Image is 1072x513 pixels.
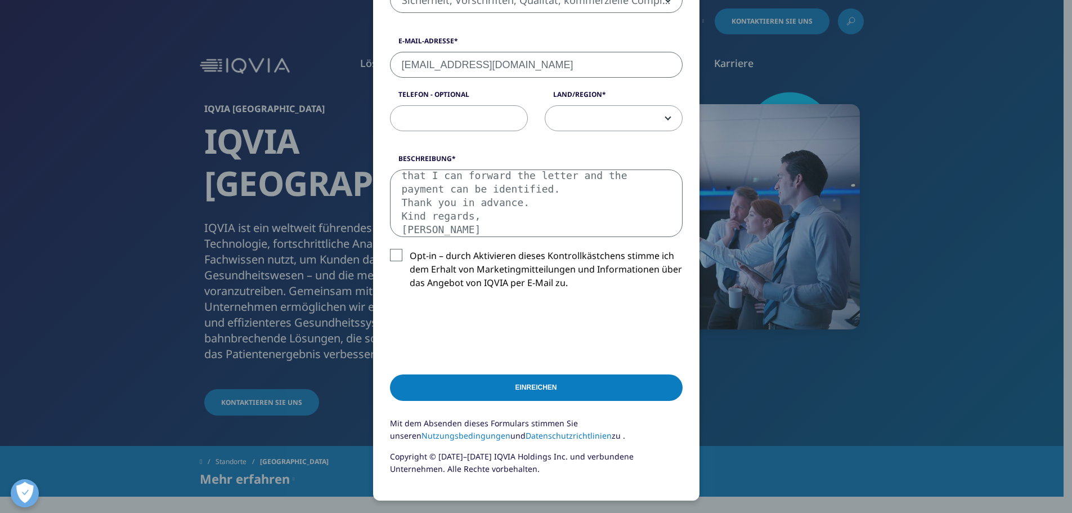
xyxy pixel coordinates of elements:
[390,418,578,441] font: Mit dem Absenden dieses Formulars stimmen Sie unseren
[526,430,612,441] a: Datenschutzrichtlinien
[410,249,682,289] font: Opt-in – durch Aktivieren dieses Kontrollkästchens stimme ich dem Erhalt von Marketingmitteilunge...
[421,430,510,441] a: Nutzungsbedingungen
[553,90,602,99] font: Land/Region
[390,307,561,351] iframe: reCAPTCHA
[612,430,625,441] font: zu .
[398,90,469,99] font: Telefon - Optional
[398,154,452,163] font: Beschreibung
[390,451,634,474] font: Copyright © [DATE]–[DATE] IQVIA Holdings Inc. und verbundene Unternehmen. Alle Rechte vorbehalten.
[398,36,454,46] font: E-Mail-Adresse
[11,479,39,507] button: öffnen
[510,430,526,441] font: und
[390,374,683,401] input: Einreichen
